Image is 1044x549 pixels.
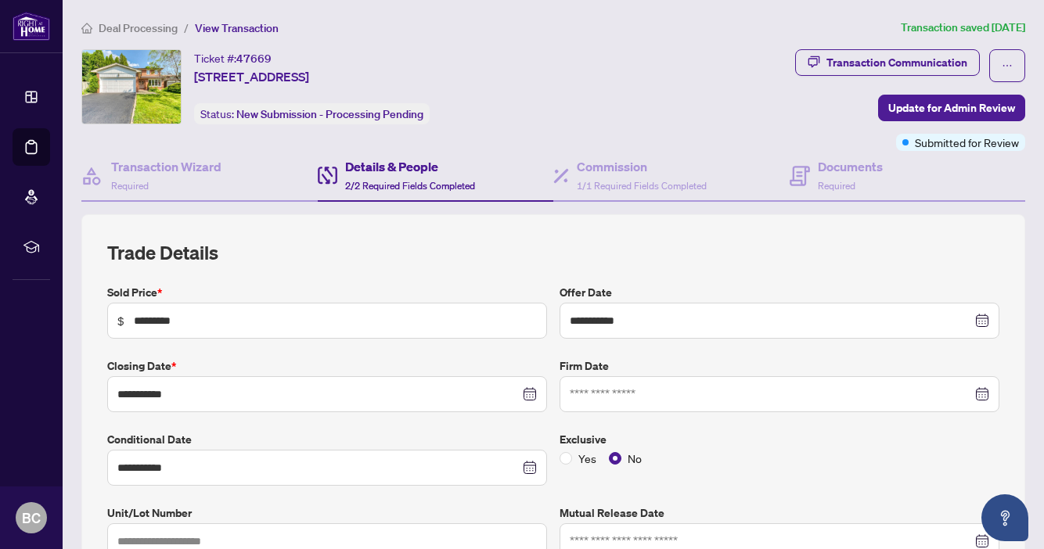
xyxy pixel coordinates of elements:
div: Status: [194,103,430,124]
span: No [621,450,648,467]
button: Open asap [981,494,1028,541]
span: Required [111,180,149,192]
button: Update for Admin Review [878,95,1025,121]
span: Update for Admin Review [888,95,1015,120]
img: logo [13,12,50,41]
label: Sold Price [107,284,547,301]
span: Required [818,180,855,192]
h4: Commission [577,157,707,176]
span: 47669 [236,52,272,66]
label: Unit/Lot Number [107,504,547,522]
h4: Details & People [345,157,475,176]
span: Yes [572,450,603,467]
span: View Transaction [195,21,279,35]
h4: Documents [818,157,883,176]
h4: Transaction Wizard [111,157,221,176]
label: Closing Date [107,357,547,375]
span: Submitted for Review [915,134,1019,151]
label: Offer Date [560,284,999,301]
label: Conditional Date [107,431,547,448]
article: Transaction saved [DATE] [901,19,1025,37]
span: 1/1 Required Fields Completed [577,180,707,192]
span: home [81,23,92,34]
span: [STREET_ADDRESS] [194,67,309,86]
span: 2/2 Required Fields Completed [345,180,475,192]
span: ellipsis [1002,60,1013,71]
label: Firm Date [560,357,999,375]
label: Exclusive [560,431,999,448]
h2: Trade Details [107,240,999,265]
span: close-circle [526,462,537,473]
span: close-circle [978,315,989,326]
div: Ticket #: [194,49,272,67]
button: Transaction Communication [795,49,980,76]
img: IMG-C12280114_1.jpg [82,50,181,124]
span: BC [22,507,41,529]
span: $ [117,312,124,329]
span: Deal Processing [99,21,178,35]
span: close-circle [526,389,537,400]
div: Transaction Communication [826,50,967,75]
li: / [184,19,189,37]
label: Mutual Release Date [560,504,999,522]
span: New Submission - Processing Pending [236,107,423,121]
